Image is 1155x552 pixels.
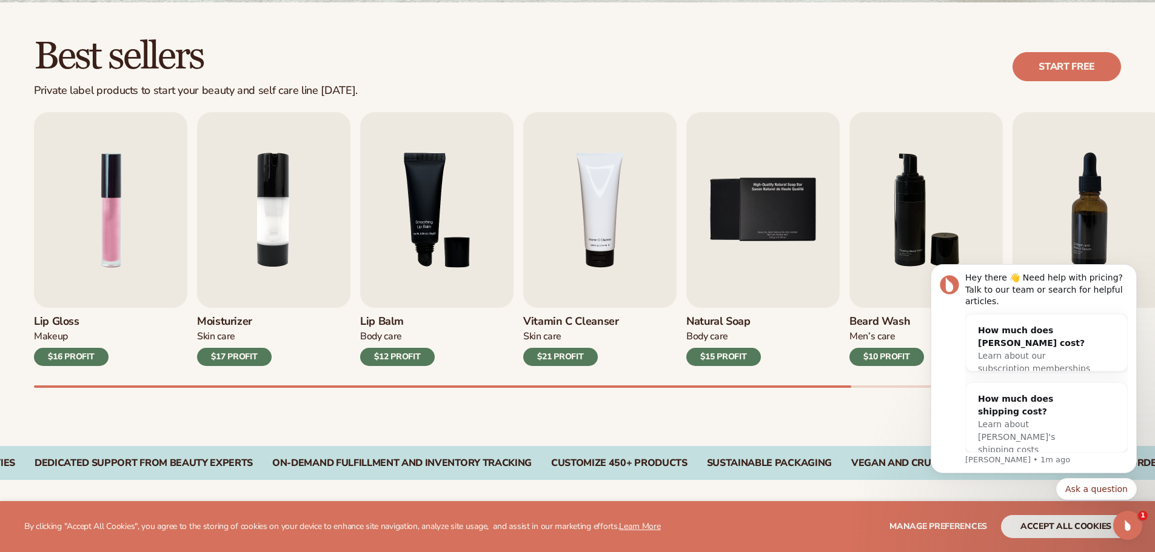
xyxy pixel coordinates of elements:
h3: Moisturizer [197,315,272,328]
a: 5 / 9 [686,112,840,366]
div: Men’s Care [849,330,924,343]
h3: Beard Wash [849,315,924,328]
h3: Natural Soap [686,315,761,328]
span: Manage preferences [889,520,987,532]
div: Skin Care [197,330,272,343]
button: accept all cookies [1001,515,1131,538]
div: Skin Care [523,330,619,343]
a: 1 / 9 [34,112,187,366]
div: Body Care [360,330,435,343]
a: 4 / 9 [523,112,677,366]
iframe: Intercom notifications message [912,236,1155,519]
div: $17 PROFIT [197,348,272,366]
div: On-Demand Fulfillment and Inventory Tracking [272,457,532,469]
div: Body Care [686,330,761,343]
span: 1 [1138,511,1148,520]
div: Makeup [34,330,109,343]
div: CUSTOMIZE 450+ PRODUCTS [551,457,688,469]
div: $21 PROFIT [523,348,598,366]
div: Dedicated Support From Beauty Experts [35,457,253,469]
div: Private label products to start your beauty and self care line [DATE]. [34,84,358,98]
div: SUSTAINABLE PACKAGING [707,457,832,469]
a: Learn More [619,520,660,532]
div: $16 PROFIT [34,348,109,366]
button: Manage preferences [889,515,987,538]
iframe: Intercom live chat [1113,511,1142,540]
a: Start free [1013,52,1121,81]
div: VEGAN AND CRUELTY-FREE PRODUCTS [851,457,1035,469]
p: By clicking "Accept All Cookies", you agree to the storing of cookies on your device to enhance s... [24,522,661,532]
h2: Best sellers [34,36,358,77]
div: $15 PROFIT [686,348,761,366]
h3: Lip Gloss [34,315,109,328]
a: 6 / 9 [849,112,1003,366]
a: 2 / 9 [197,112,350,366]
a: 3 / 9 [360,112,514,366]
div: $12 PROFIT [360,348,435,366]
h3: Vitamin C Cleanser [523,315,619,328]
div: $10 PROFIT [849,348,924,366]
h3: Lip Balm [360,315,435,328]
